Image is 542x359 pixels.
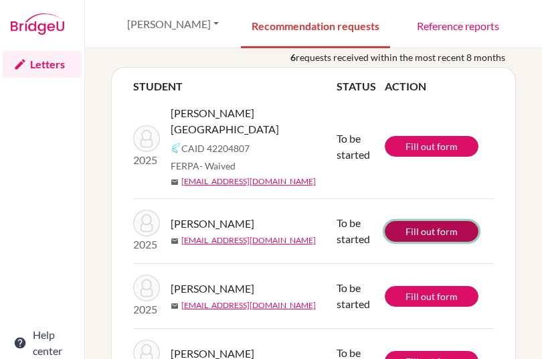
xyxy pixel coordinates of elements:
[337,281,370,310] span: To be started
[171,216,254,232] span: [PERSON_NAME]
[199,160,236,171] span: - Waived
[171,281,254,297] span: [PERSON_NAME]
[133,275,160,301] img: Chaudhary, Nisha
[171,143,181,153] img: Common App logo
[296,50,505,64] span: requests received within the most recent 8 months
[385,136,478,157] a: Fill out form
[133,78,337,94] th: STUDENT
[171,105,347,137] span: [PERSON_NAME][GEOGRAPHIC_DATA]
[337,78,385,94] th: STATUS
[406,2,510,48] a: Reference reports
[171,237,179,245] span: mail
[133,125,160,152] img: Adhikari, Suraj
[181,175,316,188] a: [EMAIL_ADDRESS][DOMAIN_NAME]
[11,13,64,35] img: Bridge-U
[171,178,179,186] span: mail
[385,286,478,307] a: Fill out form
[181,234,316,246] a: [EMAIL_ADDRESS][DOMAIN_NAME]
[181,299,316,311] a: [EMAIL_ADDRESS][DOMAIN_NAME]
[337,216,370,245] span: To be started
[133,152,160,168] p: 2025
[133,236,160,253] p: 2025
[385,78,494,94] th: ACTION
[3,330,82,356] a: Help center
[121,11,225,37] button: [PERSON_NAME]
[290,50,296,64] b: 6
[337,132,370,161] span: To be started
[133,210,160,236] img: Chaudhary, Nisha
[241,2,390,48] a: Recommendation requests
[181,141,250,155] span: CAID 42204807
[171,302,179,310] span: mail
[133,301,160,317] p: 2025
[3,51,82,78] a: Letters
[171,159,236,173] span: FERPA
[385,221,478,242] a: Fill out form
